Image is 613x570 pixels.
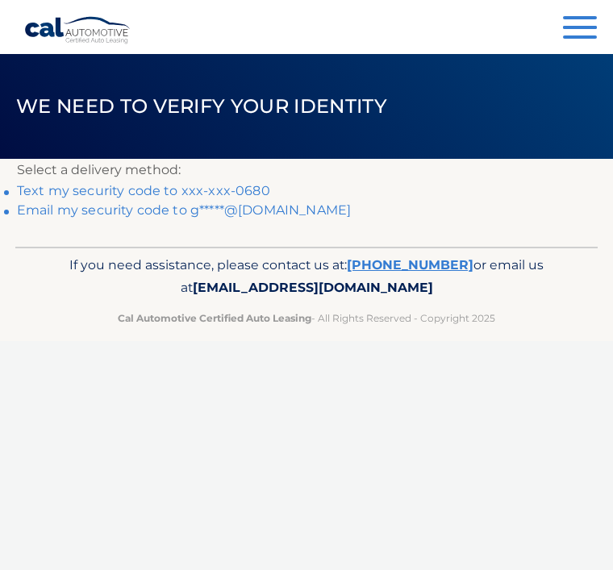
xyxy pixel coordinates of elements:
[17,159,596,181] p: Select a delivery method:
[24,16,131,44] a: Cal Automotive
[17,202,351,218] a: Email my security code to g*****@[DOMAIN_NAME]
[17,183,270,198] a: Text my security code to xxx-xxx-0680
[16,94,387,118] span: We need to verify your identity
[40,310,573,327] p: - All Rights Reserved - Copyright 2025
[347,257,473,273] a: [PHONE_NUMBER]
[193,280,433,295] span: [EMAIL_ADDRESS][DOMAIN_NAME]
[40,254,573,300] p: If you need assistance, please contact us at: or email us at
[563,16,597,43] button: Menu
[118,312,311,324] strong: Cal Automotive Certified Auto Leasing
